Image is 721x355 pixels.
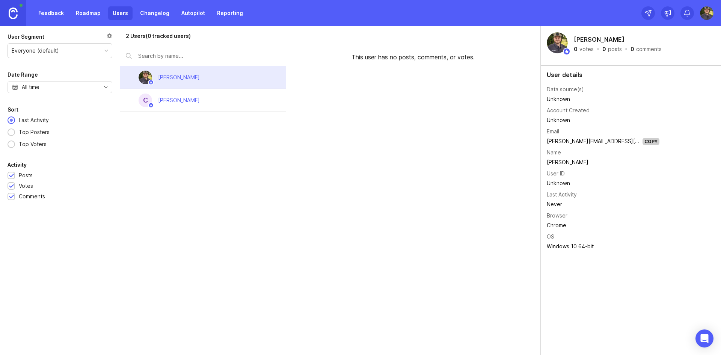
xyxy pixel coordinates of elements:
div: 0 [630,47,634,52]
div: Unknown [547,116,659,124]
div: Copy [643,138,659,145]
input: Search by name... [138,52,280,60]
a: Roadmap [71,6,105,20]
div: User Segment [8,32,44,41]
div: Account Created [547,106,590,115]
div: comments [636,47,662,52]
div: [PERSON_NAME] [158,96,200,104]
img: Tyler [139,71,152,84]
div: · [596,47,600,52]
a: Users [108,6,133,20]
div: Name [547,148,561,157]
img: Tyler [700,6,713,20]
div: C [139,94,152,107]
a: Autopilot [177,6,210,20]
td: Unknown [547,94,659,104]
div: Posts [19,171,33,180]
div: Last Activity [15,116,53,124]
div: Sort [8,105,18,114]
a: Reporting [213,6,247,20]
div: Browser [547,211,567,220]
div: [PERSON_NAME] [158,73,200,82]
div: Comments [19,192,45,201]
div: posts [608,47,622,52]
div: Last Activity [547,190,577,199]
div: 2 Users (0 tracked users) [126,32,191,40]
img: Tyler [547,32,568,53]
div: Date Range [8,70,38,79]
div: All time [22,83,39,91]
td: Chrome [547,221,659,230]
div: User ID [547,169,565,178]
div: votes [579,47,594,52]
div: 0 [602,47,606,52]
a: [PERSON_NAME][EMAIL_ADDRESS][DOMAIN_NAME] [547,138,674,144]
div: Votes [19,182,33,190]
div: Data source(s) [547,85,584,94]
td: [PERSON_NAME] [547,157,659,167]
div: Top Posters [15,128,53,136]
div: Never [547,200,659,208]
img: member badge [148,103,154,108]
a: Feedback [34,6,68,20]
div: Everyone (default) [12,47,59,55]
img: Canny Home [9,8,18,19]
div: OS [547,233,554,241]
svg: toggle icon [100,84,112,90]
div: Unknown [547,179,659,187]
td: Windows 10 64-bit [547,242,659,251]
img: member badge [148,80,154,85]
img: member badge [563,48,570,55]
div: Open Intercom Messenger [695,329,713,347]
div: Email [547,127,559,136]
div: 0 [574,47,578,52]
div: User details [547,72,715,78]
div: · [624,47,628,52]
h2: [PERSON_NAME] [572,34,626,45]
div: This user has no posts, comments, or votes. [286,26,540,68]
a: Changelog [136,6,174,20]
div: Activity [8,160,27,169]
div: Top Voters [15,140,50,148]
